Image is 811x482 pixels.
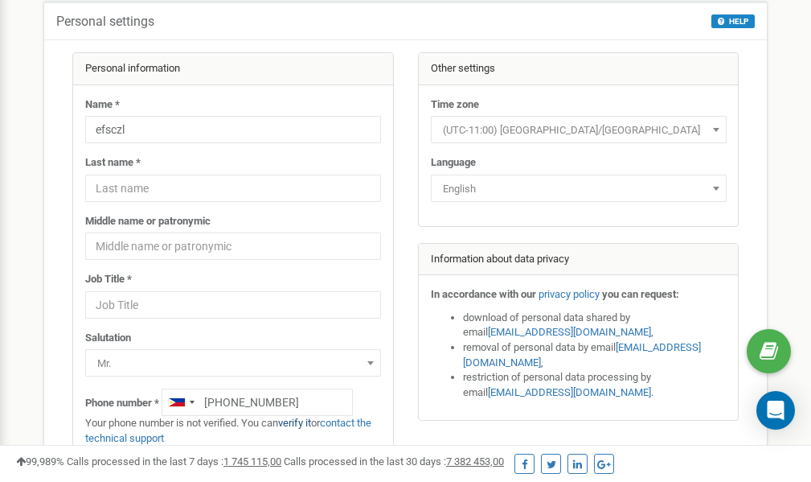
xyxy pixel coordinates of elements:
[85,175,381,202] input: Last name
[431,97,479,113] label: Time zone
[85,116,381,143] input: Name
[756,391,795,430] div: Open Intercom Messenger
[711,14,755,28] button: HELP
[431,155,476,171] label: Language
[85,233,381,260] input: Middle name or patronymic
[463,311,727,340] li: download of personal data shared by email ,
[419,244,739,276] div: Information about data privacy
[284,455,504,468] span: Calls processed in the last 30 days :
[85,349,381,377] span: Mr.
[67,455,281,468] span: Calls processed in the last 7 days :
[431,288,536,300] strong: In accordance with our
[85,417,371,444] a: contact the technical support
[278,417,311,429] a: verify it
[56,14,154,29] h5: Personal settings
[223,455,281,468] u: 1 745 115,00
[539,288,600,300] a: privacy policy
[436,119,721,142] span: (UTC-11:00) Pacific/Midway
[463,340,727,370] li: removal of personal data by email ,
[431,116,727,143] span: (UTC-11:00) Pacific/Midway
[91,352,375,375] span: Mr.
[85,291,381,319] input: Job Title
[85,396,159,411] label: Phone number *
[602,288,679,300] strong: you can request:
[436,178,721,200] span: English
[73,53,393,85] div: Personal information
[85,272,132,287] label: Job Title *
[446,455,504,468] u: 7 382 453,00
[419,53,739,85] div: Other settings
[463,370,727,400] li: restriction of personal data processing by email .
[431,175,727,202] span: English
[488,386,651,398] a: [EMAIL_ADDRESS][DOMAIN_NAME]
[85,155,141,171] label: Last name *
[162,389,199,415] div: Telephone country code
[16,455,64,468] span: 99,989%
[463,341,701,369] a: [EMAIL_ADDRESS][DOMAIN_NAME]
[85,97,120,113] label: Name *
[488,326,651,338] a: [EMAIL_ADDRESS][DOMAIN_NAME]
[85,214,211,229] label: Middle name or patronymic
[85,331,131,346] label: Salutation
[162,389,353,416] input: +1-800-555-55-55
[85,416,381,446] p: Your phone number is not verified. You can or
